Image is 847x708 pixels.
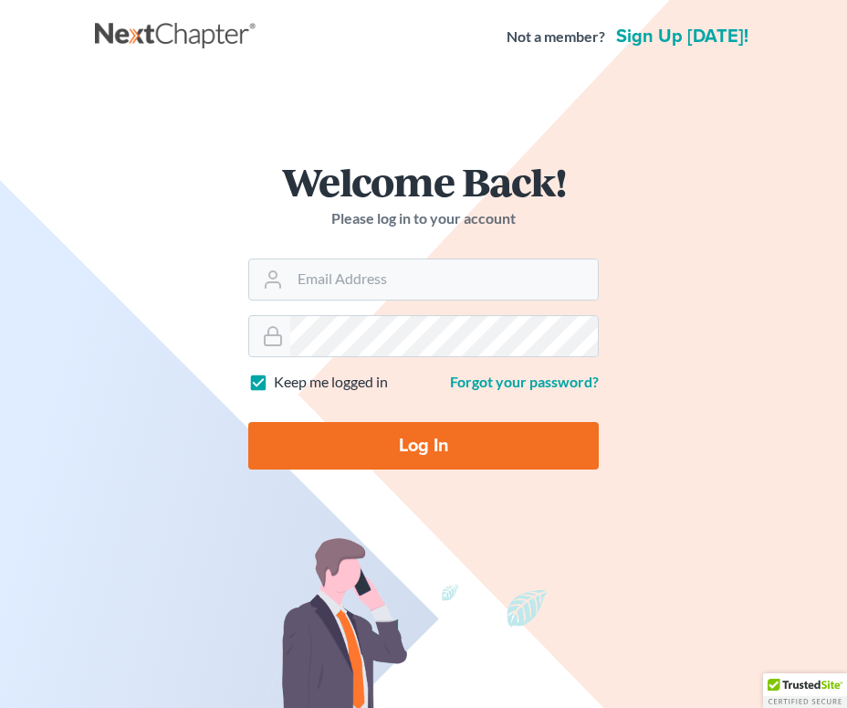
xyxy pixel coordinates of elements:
[507,26,605,48] strong: Not a member?
[248,422,599,470] input: Log In
[612,27,752,46] a: Sign up [DATE]!
[450,373,599,390] a: Forgot your password?
[763,673,847,708] div: TrustedSite Certified
[248,208,599,229] p: Please log in to your account
[248,162,599,201] h1: Welcome Back!
[290,259,598,300] input: Email Address
[274,372,388,393] label: Keep me logged in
